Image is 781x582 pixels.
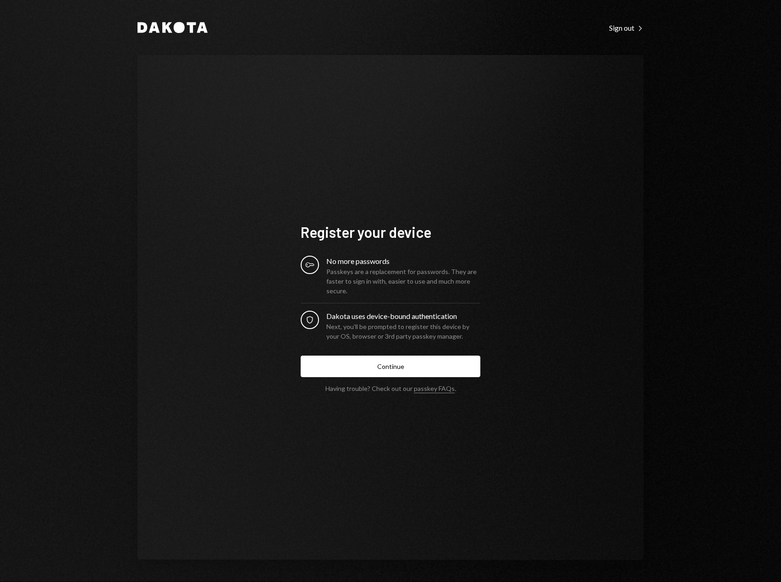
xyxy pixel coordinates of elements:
[301,223,480,241] h1: Register your device
[609,22,643,33] a: Sign out
[301,356,480,377] button: Continue
[414,384,455,393] a: passkey FAQs
[326,311,480,322] div: Dakota uses device-bound authentication
[325,384,456,392] div: Having trouble? Check out our .
[326,322,480,341] div: Next, you’ll be prompted to register this device by your OS, browser or 3rd party passkey manager.
[326,256,480,267] div: No more passwords
[326,267,480,296] div: Passkeys are a replacement for passwords. They are faster to sign in with, easier to use and much...
[609,23,643,33] div: Sign out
